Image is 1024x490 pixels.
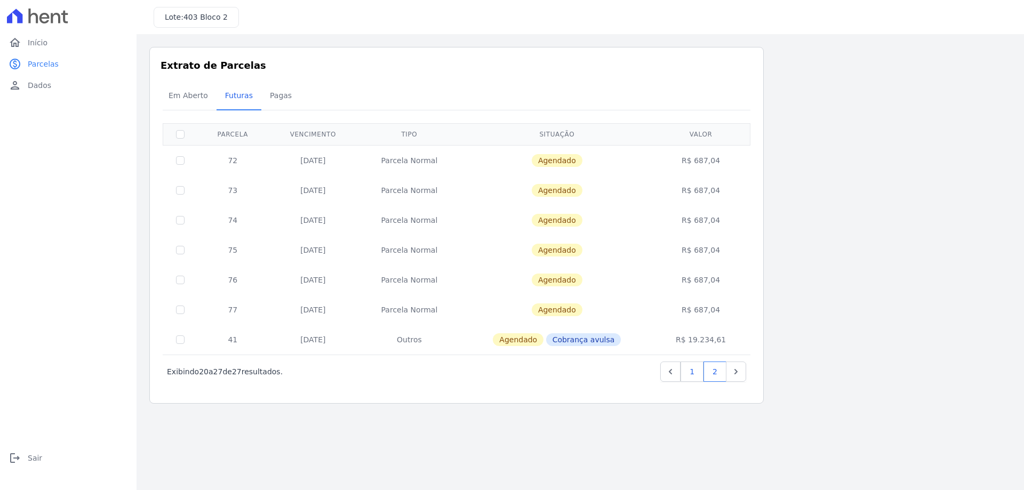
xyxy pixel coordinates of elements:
[532,303,582,316] span: Agendado
[653,123,748,145] th: Valor
[726,362,746,382] a: Next
[4,447,132,469] a: logoutSair
[197,325,268,355] td: 41
[197,175,268,205] td: 73
[653,265,748,295] td: R$ 687,04
[358,205,461,235] td: Parcela Normal
[217,83,261,110] a: Futuras
[183,13,228,21] span: 403 Bloco 2
[358,175,461,205] td: Parcela Normal
[199,367,209,376] span: 20
[703,362,726,382] a: 2
[653,325,748,355] td: R$ 19.234,61
[9,58,21,70] i: paid
[358,235,461,265] td: Parcela Normal
[268,123,358,145] th: Vencimento
[197,295,268,325] td: 77
[219,85,259,106] span: Futuras
[162,85,214,106] span: Em Aberto
[546,333,621,346] span: Cobrança avulsa
[358,265,461,295] td: Parcela Normal
[660,362,681,382] a: Previous
[197,265,268,295] td: 76
[263,85,298,106] span: Pagas
[160,83,217,110] a: Em Aberto
[9,452,21,464] i: logout
[493,333,543,346] span: Agendado
[653,205,748,235] td: R$ 687,04
[358,145,461,175] td: Parcela Normal
[213,367,223,376] span: 27
[268,235,358,265] td: [DATE]
[161,58,753,73] h3: Extrato de Parcelas
[532,184,582,197] span: Agendado
[4,53,132,75] a: paidParcelas
[165,12,228,23] h3: Lote:
[461,123,653,145] th: Situação
[532,244,582,256] span: Agendado
[4,75,132,96] a: personDados
[532,274,582,286] span: Agendado
[532,154,582,167] span: Agendado
[232,367,242,376] span: 27
[268,175,358,205] td: [DATE]
[358,295,461,325] td: Parcela Normal
[197,205,268,235] td: 74
[197,235,268,265] td: 75
[261,83,300,110] a: Pagas
[9,79,21,92] i: person
[653,295,748,325] td: R$ 687,04
[4,32,132,53] a: homeInício
[28,59,59,69] span: Parcelas
[653,145,748,175] td: R$ 687,04
[653,175,748,205] td: R$ 687,04
[268,295,358,325] td: [DATE]
[358,325,461,355] td: Outros
[268,265,358,295] td: [DATE]
[197,123,268,145] th: Parcela
[268,145,358,175] td: [DATE]
[358,123,461,145] th: Tipo
[28,453,42,463] span: Sair
[167,366,283,377] p: Exibindo a de resultados.
[28,37,47,48] span: Início
[681,362,703,382] a: 1
[197,145,268,175] td: 72
[532,214,582,227] span: Agendado
[268,205,358,235] td: [DATE]
[653,235,748,265] td: R$ 687,04
[9,36,21,49] i: home
[268,325,358,355] td: [DATE]
[28,80,51,91] span: Dados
